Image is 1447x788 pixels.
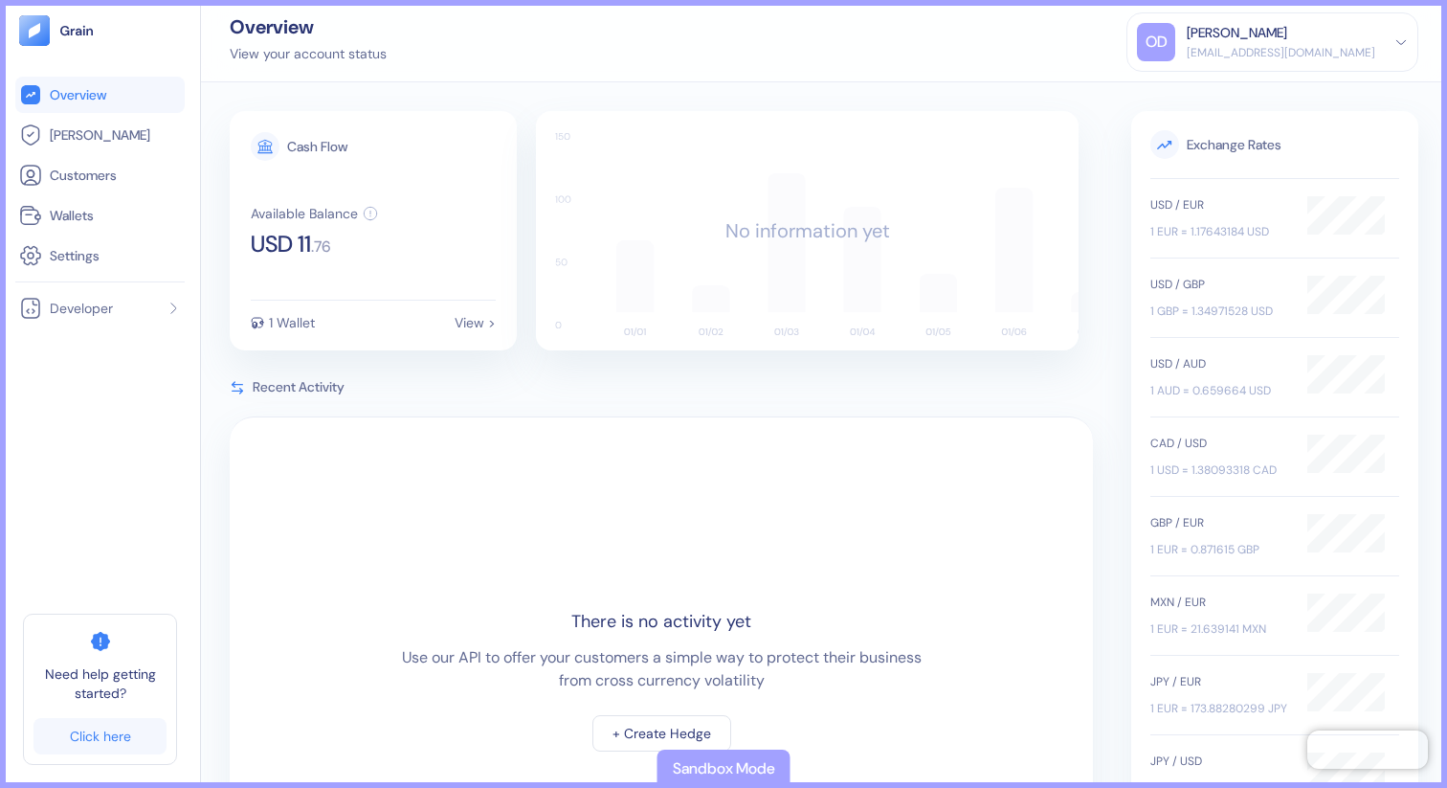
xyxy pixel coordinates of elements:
[230,44,387,64] div: View your account status
[592,715,731,752] button: + Create Hedge
[1150,620,1288,638] div: 1 EUR = 21.639141 MXN
[1150,196,1288,214] div: USD / EUR
[673,757,775,780] div: Sandbox Mode
[269,316,315,329] div: 1 Wallet
[59,24,95,37] img: logo
[19,164,181,187] a: Customers
[251,233,311,256] span: USD 11
[19,83,181,106] a: Overview
[1150,355,1288,372] div: USD / AUD
[50,246,100,265] span: Settings
[311,239,330,255] span: . 76
[1150,223,1288,240] div: 1 EUR = 1.17643184 USD
[1150,462,1288,479] div: 1 USD = 1.38093318 CAD
[50,125,150,145] span: [PERSON_NAME]
[251,206,378,221] button: Available Balance
[50,206,94,225] span: Wallets
[398,646,924,692] div: Use our API to offer your customers a simple way to protect their business from cross currency vo...
[50,166,117,185] span: Customers
[50,299,113,318] span: Developer
[571,609,751,635] div: There is no activity yet
[1150,594,1288,611] div: MXN / EUR
[253,377,345,397] span: Recent Activity
[33,718,167,754] a: Click here
[19,244,181,267] a: Settings
[1150,514,1288,531] div: GBP / EUR
[287,140,347,153] div: Cash Flow
[1150,673,1288,690] div: JPY / EUR
[1150,435,1288,452] div: CAD / USD
[251,207,358,220] div: Available Balance
[612,727,711,740] div: + Create Hedge
[70,730,131,743] div: Click here
[1150,303,1288,320] div: 1 GBP = 1.34971528 USD
[1137,23,1175,61] div: OD
[1150,541,1288,558] div: 1 EUR = 0.871615 GBP
[725,216,890,245] div: No information yet
[1150,700,1288,717] div: 1 EUR = 173.88280299 JPY
[1150,382,1288,399] div: 1 AUD = 0.659664 USD
[19,204,181,227] a: Wallets
[33,664,167,703] span: Need help getting started?
[1150,753,1288,770] div: JPY / USD
[1187,44,1375,61] div: [EMAIL_ADDRESS][DOMAIN_NAME]
[50,85,106,104] span: Overview
[19,124,181,146] a: [PERSON_NAME]
[1187,23,1287,43] div: [PERSON_NAME]
[1150,276,1288,293] div: USD / GBP
[1307,731,1428,769] iframe: Chatra live chat
[1150,130,1399,159] span: Exchange Rates
[230,17,387,36] div: Overview
[455,316,496,329] div: View >
[19,15,50,46] img: logo-tablet-V2.svg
